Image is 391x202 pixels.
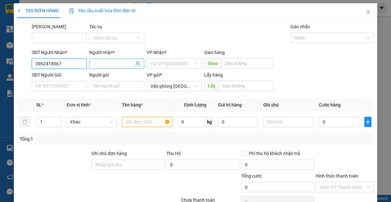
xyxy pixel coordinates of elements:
[4,17,15,49] img: logo.jpg
[122,102,143,107] span: Tên hàng
[17,8,59,13] span: TẠO ĐƠN HÀNG
[32,24,66,29] label: Mã ĐH
[19,5,67,58] b: XE GIƯỜNG NẰM CAO CẤP HÙNG THỤC
[365,119,371,124] span: plus
[32,71,87,78] div: SĐT Người Gửi
[261,99,316,111] th: Ghi chú
[151,81,198,91] span: Văn phòng Tân Kỳ
[32,33,87,43] input: Mã ĐH
[219,81,274,91] input: Dọc đường
[291,24,310,29] label: Gán nhãn
[69,8,74,14] img: icon
[364,117,372,127] button: plus
[20,117,30,127] button: delete
[147,71,202,78] div: VP gửi
[184,102,206,107] span: Định lượng
[204,50,225,55] span: Giao hàng
[218,117,258,127] input: 0
[32,49,87,56] div: SĐT Người Nhận
[91,160,165,170] input: Ghi chú đơn hàng
[366,9,371,14] span: close
[263,117,314,127] input: Ghi Chú
[204,81,219,91] span: Lấy
[204,58,221,69] span: Giao
[359,3,377,21] button: Close
[204,72,223,78] span: Lấy hàng
[166,151,181,156] span: Thu Hộ
[319,102,341,107] span: Cước hàng
[91,151,127,156] label: Ghi chú đơn hàng
[66,102,91,107] span: Đơn vị tính
[36,102,41,107] span: SL
[69,8,136,13] span: Yêu cầu xuất hóa đơn điện tử
[316,173,358,179] label: Hình thức thanh toán
[89,24,102,29] label: Tác vụ
[20,135,152,142] div: Tổng: 1
[206,117,213,127] span: kg
[218,102,242,107] span: Giá trị hàng
[89,49,144,56] div: Người nhận
[135,61,140,66] span: user-add
[122,117,172,127] input: VD: Bàn, Ghế
[89,71,144,78] div: Người gửi
[17,8,22,13] span: plus
[147,50,164,55] span: VP Nhận
[70,117,113,127] span: Khác
[221,58,274,69] input: Dọc đường
[241,173,262,179] span: Tổng cước
[246,150,303,157] span: Phí thu hộ khách nhận trả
